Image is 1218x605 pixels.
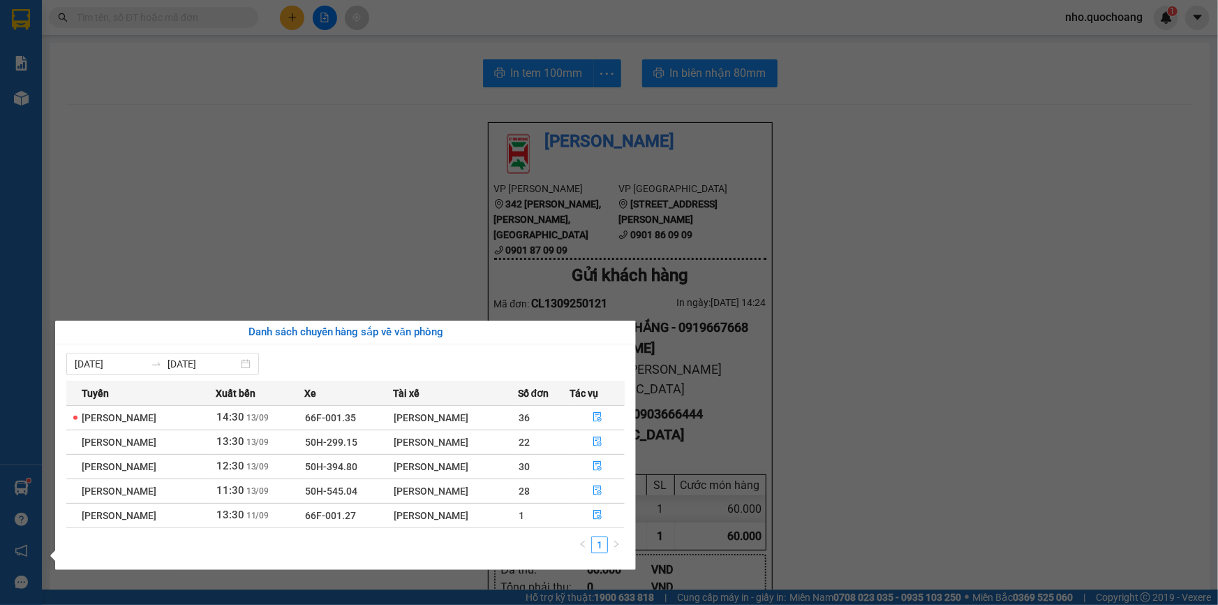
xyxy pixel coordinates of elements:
[306,486,358,497] span: 50H-545.04
[593,486,602,497] span: file-done
[82,461,156,472] span: [PERSON_NAME]
[7,7,56,56] img: logo.jpg
[518,386,549,401] span: Số đơn
[168,356,238,372] input: Đến ngày
[591,537,608,553] li: 1
[306,437,358,448] span: 50H-299.15
[151,358,162,370] span: to
[593,461,602,472] span: file-done
[306,412,357,423] span: 66F-001.35
[593,437,602,448] span: file-done
[96,59,186,105] li: VP [GEOGRAPHIC_DATA]
[306,510,357,521] span: 66F-001.27
[394,508,517,523] div: [PERSON_NAME]
[75,356,145,372] input: Từ ngày
[574,537,591,553] button: left
[7,59,96,75] li: VP [PERSON_NAME]
[306,461,358,472] span: 50H-394.80
[246,413,269,423] span: 13/09
[570,480,624,502] button: file-done
[593,412,602,423] span: file-done
[519,437,530,448] span: 22
[570,386,598,401] span: Tác vụ
[579,540,587,548] span: left
[246,486,269,496] span: 13/09
[246,437,269,447] span: 13/09
[592,537,607,553] a: 1
[82,510,156,521] span: [PERSON_NAME]
[394,483,517,499] div: [PERSON_NAME]
[393,386,419,401] span: Tài xế
[216,435,244,448] span: 13:30
[82,437,156,448] span: [PERSON_NAME]
[519,461,530,472] span: 30
[216,509,244,521] span: 13:30
[216,460,244,472] span: 12:30
[82,486,156,497] span: [PERSON_NAME]
[519,412,530,423] span: 36
[305,386,317,401] span: Xe
[574,537,591,553] li: Previous Page
[593,510,602,521] span: file-done
[394,459,517,474] div: [PERSON_NAME]
[570,504,624,527] button: file-done
[612,540,621,548] span: right
[570,407,624,429] button: file-done
[608,537,625,553] li: Next Page
[216,411,244,423] span: 14:30
[151,358,162,370] span: swap-right
[246,462,269,472] span: 13/09
[82,386,109,401] span: Tuyến
[216,484,244,497] span: 11:30
[7,78,17,87] span: environment
[82,412,156,423] span: [PERSON_NAME]
[570,455,624,478] button: file-done
[7,7,202,34] li: [PERSON_NAME]
[246,511,269,520] span: 11/09
[66,324,625,341] div: Danh sách chuyến hàng sắp về văn phòng
[608,537,625,553] button: right
[570,431,624,453] button: file-done
[519,486,530,497] span: 28
[394,410,517,425] div: [PERSON_NAME]
[216,386,255,401] span: Xuất bến
[519,510,524,521] span: 1
[394,435,517,450] div: [PERSON_NAME]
